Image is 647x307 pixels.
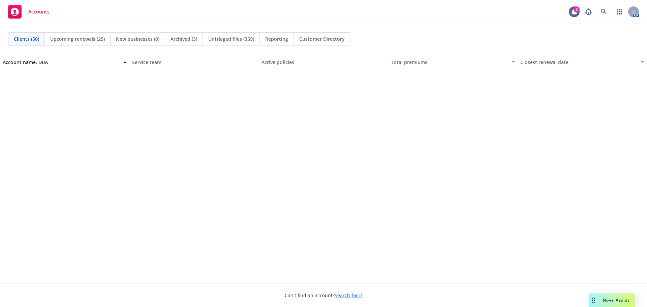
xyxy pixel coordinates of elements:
[520,59,637,66] div: Closest renewal date
[116,35,159,42] span: New businesses (0)
[589,294,597,307] div: Drag to move
[129,54,259,70] button: Service team
[3,59,119,66] div: Account name, DBA
[597,5,611,19] a: Search
[574,6,580,12] div: 3
[285,292,362,299] span: Can't find an account?
[582,5,595,19] a: Report a Bug
[589,294,635,307] button: Nova Assist
[50,35,105,42] span: Upcoming renewals (25)
[208,35,254,42] span: Untriaged files (359)
[299,35,345,42] span: Customer Directory
[28,9,50,14] span: Accounts
[518,54,647,70] button: Closest renewal date
[14,35,39,42] span: Clients (50)
[603,297,629,303] span: Nova Assist
[259,54,388,70] button: Active policies
[335,292,362,299] a: Search for it
[391,59,507,66] div: Total premiums
[171,35,197,42] span: Archived (3)
[613,5,626,19] a: Switch app
[132,59,256,66] div: Service team
[388,54,518,70] button: Total premiums
[5,2,52,21] a: Accounts
[261,59,386,66] div: Active policies
[265,35,288,42] span: Reporting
